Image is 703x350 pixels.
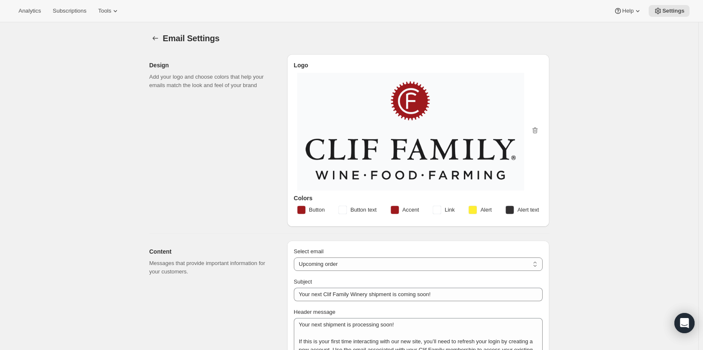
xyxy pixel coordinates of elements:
[386,203,424,217] button: Accent
[149,73,274,90] p: Add your logo and choose colors that help your emails match the look and feel of your brand
[294,61,543,69] h3: Logo
[19,8,41,14] span: Analytics
[163,34,220,43] span: Email Settings
[350,206,376,214] span: Button text
[294,309,336,315] span: Header message
[48,5,91,17] button: Subscriptions
[149,32,161,44] button: Settings
[294,248,324,255] span: Select email
[402,206,419,214] span: Accent
[622,8,634,14] span: Help
[609,5,647,17] button: Help
[445,206,455,214] span: Link
[53,8,86,14] span: Subscriptions
[501,203,544,217] button: Alert text
[294,194,543,202] h3: Colors
[98,8,111,14] span: Tools
[149,61,274,69] h2: Design
[149,259,274,276] p: Messages that provide important information for your customers.
[149,247,274,256] h2: Content
[649,5,690,17] button: Settings
[333,203,381,217] button: Button text
[309,206,325,214] span: Button
[93,5,125,17] button: Tools
[517,206,539,214] span: Alert text
[292,203,330,217] button: Button
[428,203,460,217] button: Link
[463,203,497,217] button: Alert
[662,8,684,14] span: Settings
[306,81,516,180] img: CFWPRIMARYLOGO.png
[294,278,312,285] span: Subject
[13,5,46,17] button: Analytics
[480,206,492,214] span: Alert
[674,313,695,333] div: Open Intercom Messenger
